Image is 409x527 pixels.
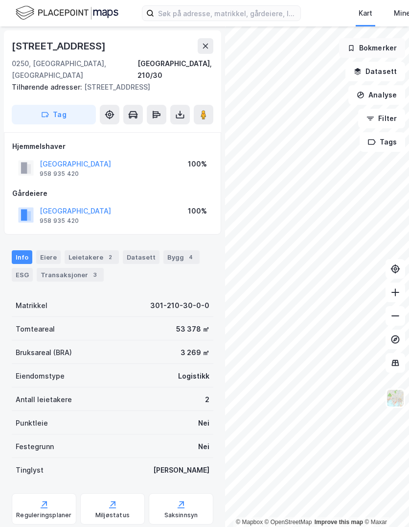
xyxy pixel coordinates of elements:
img: Z [386,389,405,407]
div: 0250, [GEOGRAPHIC_DATA], [GEOGRAPHIC_DATA] [12,58,137,81]
div: Kart [359,7,372,19]
a: Mapbox [236,519,263,526]
button: Datasett [345,62,405,81]
div: Tinglyst [16,464,44,476]
div: Matrikkel [16,300,47,311]
button: Analyse [348,85,405,105]
div: Logistikk [178,370,209,382]
div: 958 935 420 [40,217,79,225]
img: logo.f888ab2527a4732fd821a326f86c7f29.svg [16,4,118,22]
div: Tomteareal [16,323,55,335]
div: Info [12,250,32,264]
div: Saksinnsyn [164,511,198,519]
div: Festegrunn [16,441,54,453]
button: Tags [360,132,405,152]
div: Eiere [36,250,61,264]
div: Nei [198,417,209,429]
div: Nei [198,441,209,453]
button: Bokmerker [339,38,405,58]
div: Bygg [163,250,200,264]
input: Søk på adresse, matrikkel, gårdeiere, leietakere eller personer [154,6,300,21]
div: 3 269 ㎡ [181,347,209,359]
button: Filter [358,109,405,128]
div: 301-210-30-0-0 [150,300,209,311]
div: 2 [105,252,115,262]
div: 100% [188,158,207,170]
iframe: Chat Widget [360,480,409,527]
div: [PERSON_NAME] [153,464,209,476]
div: 3 [90,270,100,280]
a: OpenStreetMap [265,519,312,526]
div: Reguleringsplaner [16,511,71,519]
div: Datasett [123,250,159,264]
div: 100% [188,205,207,217]
div: Hjemmelshaver [12,141,213,152]
div: Bruksareal (BRA) [16,347,72,359]
div: Miljøstatus [95,511,130,519]
div: ESG [12,268,33,282]
a: Improve this map [315,519,363,526]
div: Antall leietakere [16,394,72,406]
div: Eiendomstype [16,370,65,382]
span: Tilhørende adresser: [12,83,84,91]
div: 2 [205,394,209,406]
div: [STREET_ADDRESS] [12,38,108,54]
div: Leietakere [65,250,119,264]
div: Gårdeiere [12,188,213,199]
div: [STREET_ADDRESS] [12,81,205,93]
div: 958 935 420 [40,170,79,178]
div: 53 378 ㎡ [176,323,209,335]
div: Transaksjoner [37,268,104,282]
div: 4 [186,252,196,262]
button: Tag [12,105,96,124]
div: Punktleie [16,417,48,429]
div: [GEOGRAPHIC_DATA], 210/30 [137,58,213,81]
